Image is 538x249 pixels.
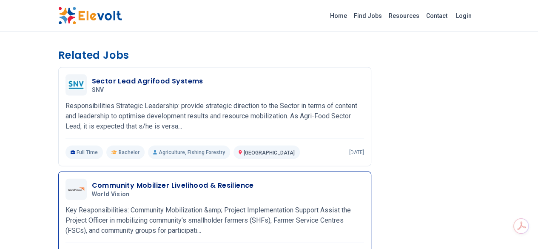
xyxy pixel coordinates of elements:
[65,74,364,159] a: SNVSector Lead Agrifood SystemsSNVResponsibilities Strategic Leadership: provide strategic direct...
[92,76,203,86] h3: Sector Lead Agrifood Systems
[68,187,85,192] img: World Vision
[349,149,364,156] p: [DATE]
[451,7,477,24] a: Login
[148,146,230,159] p: Agriculture, Fishing Forestry
[350,9,385,23] a: Find Jobs
[92,86,104,94] span: SNV
[385,9,423,23] a: Resources
[65,205,364,236] p: Key Responsibilities: Community Mobilization &amp; Project Implementation Support Assist the Proj...
[244,150,295,156] span: [GEOGRAPHIC_DATA]
[58,7,122,25] img: Elevolt
[495,208,538,249] iframe: Chat Widget
[92,180,254,191] h3: Community Mobilizer Livelihood & Resilience
[423,9,451,23] a: Contact
[68,80,85,90] img: SNV
[65,101,364,132] p: Responsibilities Strategic Leadership: provide strategic direction to the Sector in terms of cont...
[65,146,103,159] p: Full Time
[58,49,371,62] h3: Related Jobs
[119,149,139,156] span: Bachelor
[92,191,130,198] span: World Vision
[327,9,350,23] a: Home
